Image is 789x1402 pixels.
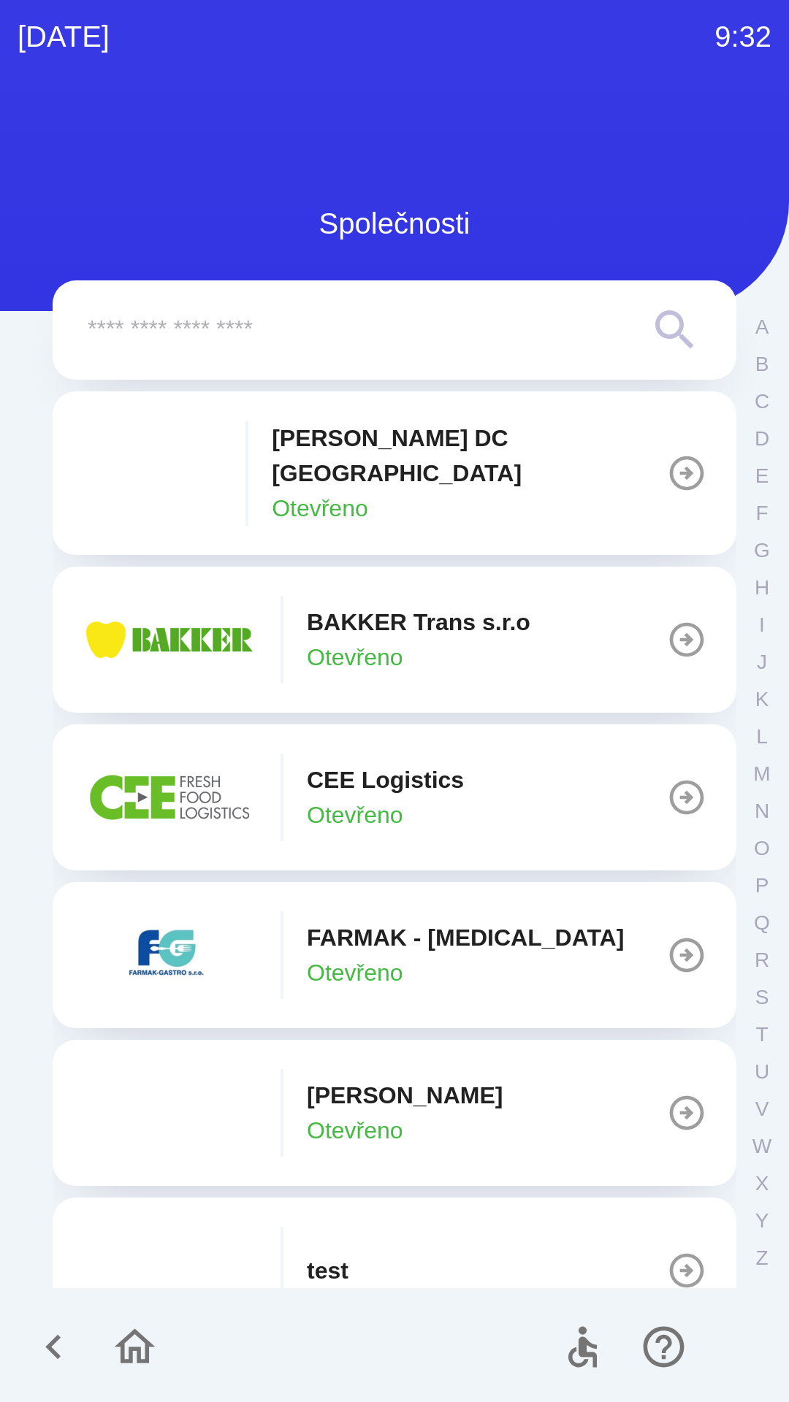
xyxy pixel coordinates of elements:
[307,1113,403,1148] p: Otevřeno
[754,835,770,861] p: O
[82,911,257,999] img: 5ee10d7b-21a5-4c2b-ad2f-5ef9e4226557.png
[82,596,257,683] img: eba99837-dbda-48f3-8a63-9647f5990611.png
[307,797,403,832] p: Otevřeno
[756,724,768,749] p: L
[307,955,403,990] p: Otevřeno
[755,314,769,340] p: A
[307,1253,348,1288] p: test
[53,882,736,1028] button: FARMAK - [MEDICAL_DATA]Otevřeno
[720,1328,760,1367] img: cs flag
[755,947,769,973] p: R
[307,1078,503,1113] p: [PERSON_NAME]
[755,351,769,377] p: B
[18,15,110,58] p: [DATE]
[53,567,736,713] button: BAKKER Trans s.r.oOtevřeno
[53,1198,736,1344] button: test
[744,383,780,420] button: C
[744,606,780,643] button: I
[744,1202,780,1239] button: Y
[755,1096,769,1122] p: V
[744,867,780,904] button: P
[307,920,624,955] p: FARMAK - [MEDICAL_DATA]
[744,494,780,532] button: F
[755,798,769,824] p: N
[744,457,780,494] button: E
[755,463,769,489] p: E
[755,575,769,600] p: H
[744,718,780,755] button: L
[744,792,780,830] button: N
[759,612,765,637] p: I
[744,420,780,457] button: D
[272,491,368,526] p: Otevřeno
[744,755,780,792] button: M
[307,605,530,640] p: BAKKER Trans s.r.o
[754,910,770,935] p: Q
[744,308,780,345] button: A
[755,1022,768,1047] p: T
[744,643,780,681] button: J
[744,830,780,867] button: O
[53,391,736,555] button: [PERSON_NAME] DC [GEOGRAPHIC_DATA]Otevřeno
[53,102,736,172] img: Logo
[755,1245,768,1271] p: Z
[754,537,770,563] p: G
[82,1227,257,1314] img: 240x120
[744,1090,780,1127] button: V
[744,904,780,941] button: Q
[82,1069,257,1157] img: 240x120
[82,754,257,841] img: ba8847e2-07ef-438b-a6f1-28de549c3032.png
[755,1208,769,1233] p: Y
[53,724,736,870] button: CEE LogisticsOtevřeno
[744,1053,780,1090] button: U
[307,640,403,675] p: Otevřeno
[755,984,769,1010] p: S
[755,388,769,414] p: C
[753,761,770,786] p: M
[755,1059,769,1084] p: U
[755,873,769,898] p: P
[744,1165,780,1202] button: X
[82,429,222,517] img: 092fc4fe-19c8-4166-ad20-d7efd4551fba.png
[755,1171,769,1196] p: X
[744,569,780,606] button: H
[307,762,464,797] p: CEE Logistics
[744,978,780,1016] button: S
[744,1239,780,1276] button: Z
[744,941,780,978] button: R
[714,15,771,58] p: 9:32
[755,500,768,526] p: F
[744,681,780,718] button: K
[752,1133,771,1159] p: W
[757,649,767,675] p: J
[744,532,780,569] button: G
[319,202,470,245] p: Společnosti
[744,345,780,383] button: B
[755,686,769,712] p: K
[755,426,769,451] p: D
[744,1016,780,1053] button: T
[53,1040,736,1186] button: [PERSON_NAME]Otevřeno
[272,421,666,491] p: [PERSON_NAME] DC [GEOGRAPHIC_DATA]
[744,1127,780,1165] button: W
